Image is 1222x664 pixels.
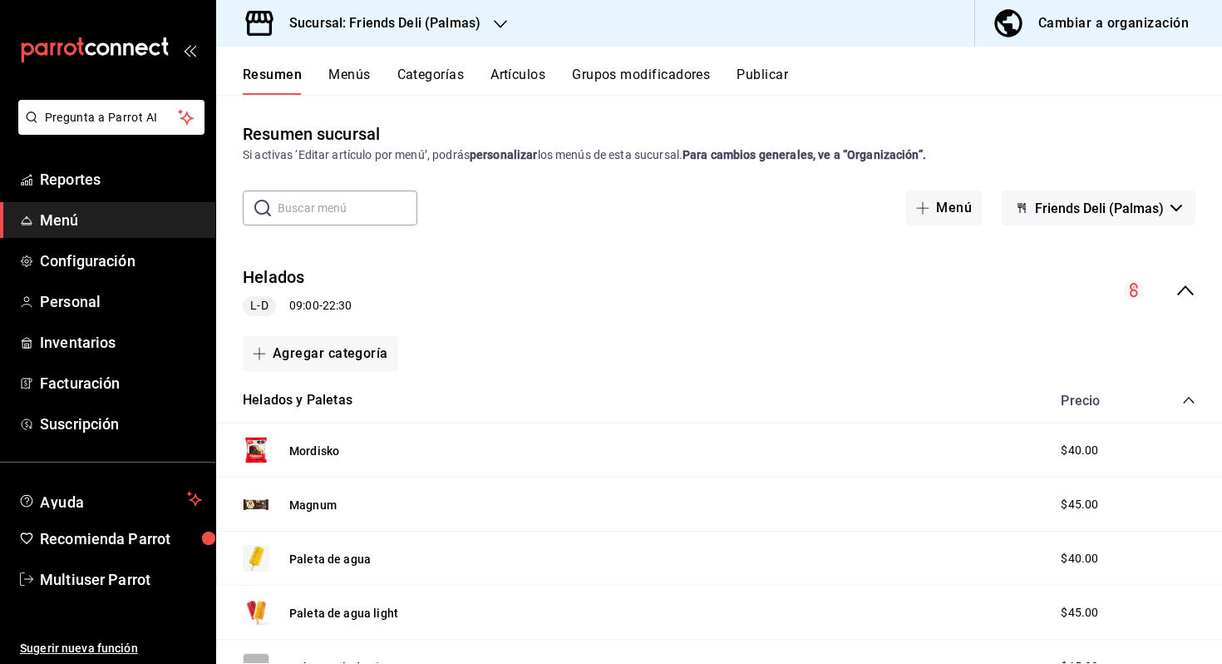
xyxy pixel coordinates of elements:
div: Si activas ‘Editar artículo por menú’, podrás los menús de esta sucursal. [243,146,1195,164]
button: Helados y Paletas [243,391,352,410]
span: Facturación [40,372,202,394]
button: Helados [243,265,305,290]
button: Paleta de agua [289,551,371,567]
span: Menú [40,209,202,231]
img: Preview [243,599,269,626]
button: Paleta de agua light [289,605,398,622]
button: Agregar categoría [243,336,398,371]
span: $40.00 [1061,550,1098,567]
strong: Para cambios generales, ve a “Organización”. [682,148,926,161]
button: Pregunta a Parrot AI [18,100,204,135]
span: $45.00 [1061,604,1098,622]
div: navigation tabs [243,67,1222,95]
img: Preview [243,491,269,518]
span: L-D [244,297,274,315]
button: Artículos [490,67,545,95]
span: Pregunta a Parrot AI [45,109,179,126]
strong: personalizar [470,148,538,161]
div: Cambiar a organización [1038,12,1189,35]
span: Inventarios [40,331,202,354]
button: open_drawer_menu [183,43,196,57]
span: Recomienda Parrot [40,528,202,550]
span: $40.00 [1061,442,1098,459]
button: Magnum [289,497,337,513]
button: Grupos modificadores [572,67,710,95]
div: collapse-menu-row [216,252,1222,330]
button: Resumen [243,67,302,95]
button: Menús [328,67,370,95]
span: Multiuser Parrot [40,568,202,591]
span: Suscripción [40,413,202,435]
button: collapse-category-row [1182,394,1195,407]
span: Personal [40,290,202,313]
button: Publicar [737,67,788,95]
a: Pregunta a Parrot AI [12,121,204,138]
button: Mordisko [289,443,339,459]
div: Resumen sucursal [243,121,380,146]
img: Preview [243,437,269,463]
button: Categorías [397,67,465,95]
img: Preview [243,545,269,572]
span: Configuración [40,250,202,272]
div: Precio [1044,393,1151,409]
span: Sugerir nueva función [20,640,202,657]
button: Menú [906,191,982,225]
div: 09:00 - 22:30 [243,296,352,316]
button: Friends Deli (Palmas) [1002,191,1195,225]
h3: Sucursal: Friends Deli (Palmas) [276,13,480,33]
span: Reportes [40,168,202,191]
span: $45.00 [1061,496,1098,513]
span: Ayuda [40,489,180,509]
input: Buscar menú [278,191,417,225]
span: Friends Deli (Palmas) [1035,201,1164,216]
